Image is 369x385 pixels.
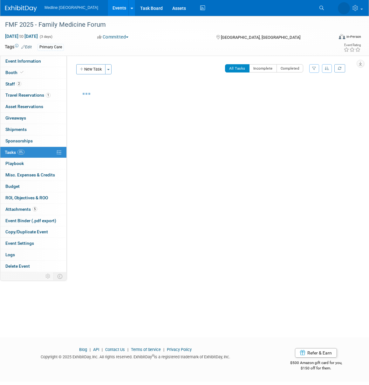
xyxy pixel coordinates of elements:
div: Copyright © 2025 ExhibitDay, Inc. All rights reserved. ExhibitDay is a registered trademark of Ex... [5,353,266,360]
span: Booth [5,70,25,75]
span: Event Settings [5,241,34,246]
span: Staff [5,81,21,86]
span: to [18,34,24,39]
a: ROI, Objectives & ROO [0,192,66,203]
div: Event Format [306,33,361,43]
img: loading... [83,93,90,95]
div: Primary Care [38,44,64,51]
span: | [126,347,130,352]
a: Event Binder (.pdf export) [0,215,66,226]
a: Delete Event [0,261,66,272]
td: Personalize Event Tab Strip [43,272,54,280]
a: Asset Reservations [0,101,66,112]
span: Giveaways [5,115,26,120]
button: Committed [95,34,131,40]
span: Playbook [5,161,24,166]
a: Terms of Service [131,347,161,352]
span: [DATE] [DATE] [5,33,38,39]
span: Event Binder (.pdf export) [5,218,56,223]
div: $150 off for them. [276,366,356,371]
span: 1 [46,93,51,98]
span: Asset Reservations [5,104,43,109]
span: Logs [5,252,15,257]
a: Edit [21,45,32,49]
a: API [93,347,99,352]
a: Event Settings [0,238,66,249]
a: Travel Reservations1 [0,90,66,101]
span: (3 days) [39,35,52,39]
img: Format-Inperson.png [339,34,345,39]
img: ExhibitDay [5,5,37,12]
span: | [162,347,166,352]
span: Medline [GEOGRAPHIC_DATA] [44,5,98,10]
span: Travel Reservations [5,93,51,98]
button: All Tasks [225,64,249,72]
i: Booth reservation complete [20,71,24,74]
a: Misc. Expenses & Credits [0,169,66,181]
span: | [88,347,92,352]
span: | [100,347,104,352]
a: Privacy Policy [167,347,192,352]
span: 0% [17,150,24,155]
a: Event Information [0,56,66,67]
a: Blog [79,347,87,352]
a: Copy/Duplicate Event [0,226,66,237]
a: Refer & Earn [295,348,337,358]
span: ROI, Objectives & ROO [5,195,48,200]
button: New Task [76,64,106,74]
img: Violet Buha [338,2,350,14]
a: Giveaways [0,113,66,124]
a: Sponsorships [0,135,66,147]
span: Tasks [5,150,24,155]
span: Delete Event [5,264,30,269]
span: Budget [5,184,20,189]
span: 2 [17,81,21,86]
a: Logs [0,249,66,260]
div: In-Person [346,34,361,39]
span: Attachments [5,207,37,212]
td: Toggle Event Tabs [54,272,67,280]
button: Incomplete [249,64,277,72]
a: Tasks0% [0,147,66,158]
span: Misc. Expenses & Credits [5,172,55,177]
div: FMF 2025 - Family Medicine Forum [3,19,326,31]
a: Attachments5 [0,204,66,215]
span: [GEOGRAPHIC_DATA], [GEOGRAPHIC_DATA] [221,35,300,40]
span: Sponsorships [5,138,33,143]
span: Copy/Duplicate Event [5,229,48,234]
td: Tags [5,44,32,51]
span: Event Information [5,58,41,64]
span: 5 [32,207,37,211]
a: Playbook [0,158,66,169]
a: Booth [0,67,66,78]
a: Contact Us [105,347,125,352]
a: Refresh [334,64,345,72]
button: Completed [277,64,304,72]
a: Staff2 [0,79,66,90]
a: Shipments [0,124,66,135]
sup: ® [152,354,154,357]
a: Budget [0,181,66,192]
div: $500 Amazon gift card for you, [276,356,356,371]
div: Event Rating [344,44,361,47]
span: Shipments [5,127,27,132]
